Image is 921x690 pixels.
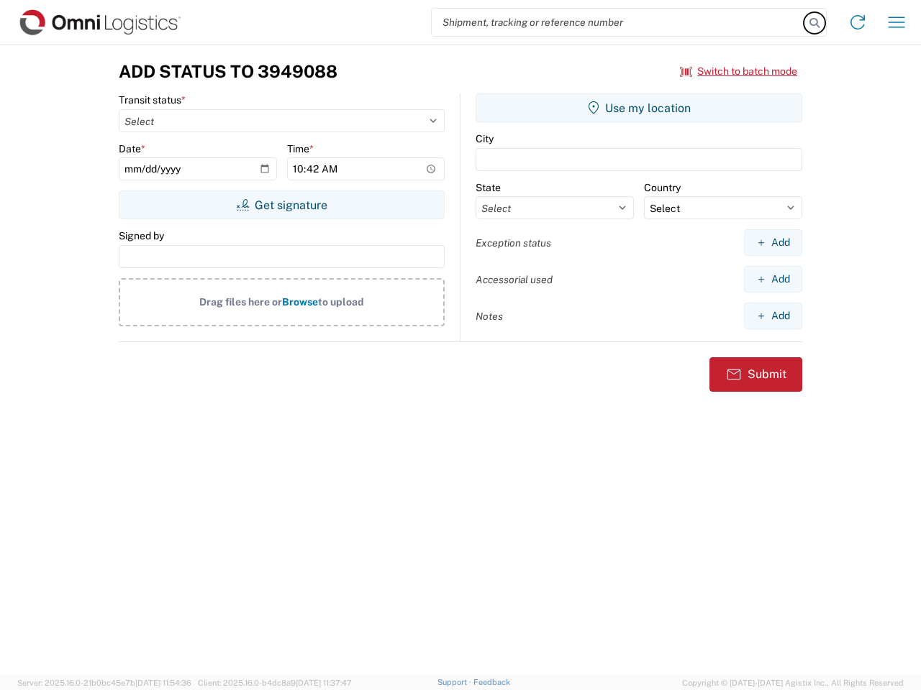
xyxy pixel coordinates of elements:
[644,181,681,194] label: Country
[476,181,501,194] label: State
[473,678,510,686] a: Feedback
[296,678,352,687] span: [DATE] 11:37:47
[17,678,191,687] span: Server: 2025.16.0-21b0bc45e7b
[744,303,802,329] button: Add
[318,296,364,308] span: to upload
[119,61,337,82] h3: Add Status to 3949088
[744,266,802,293] button: Add
[199,296,282,308] span: Drag files here or
[119,190,445,219] button: Get signature
[119,229,164,242] label: Signed by
[680,60,797,83] button: Switch to batch mode
[437,678,473,686] a: Support
[119,142,145,155] label: Date
[282,296,318,308] span: Browse
[432,9,804,36] input: Shipment, tracking or reference number
[744,229,802,256] button: Add
[135,678,191,687] span: [DATE] 11:54:36
[476,236,551,249] label: Exception status
[476,273,553,286] label: Accessorial used
[287,142,314,155] label: Time
[476,310,503,323] label: Notes
[682,676,904,689] span: Copyright © [DATE]-[DATE] Agistix Inc., All Rights Reserved
[709,357,802,392] button: Submit
[198,678,352,687] span: Client: 2025.16.0-b4dc8a9
[476,132,494,145] label: City
[119,93,186,106] label: Transit status
[476,93,802,122] button: Use my location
